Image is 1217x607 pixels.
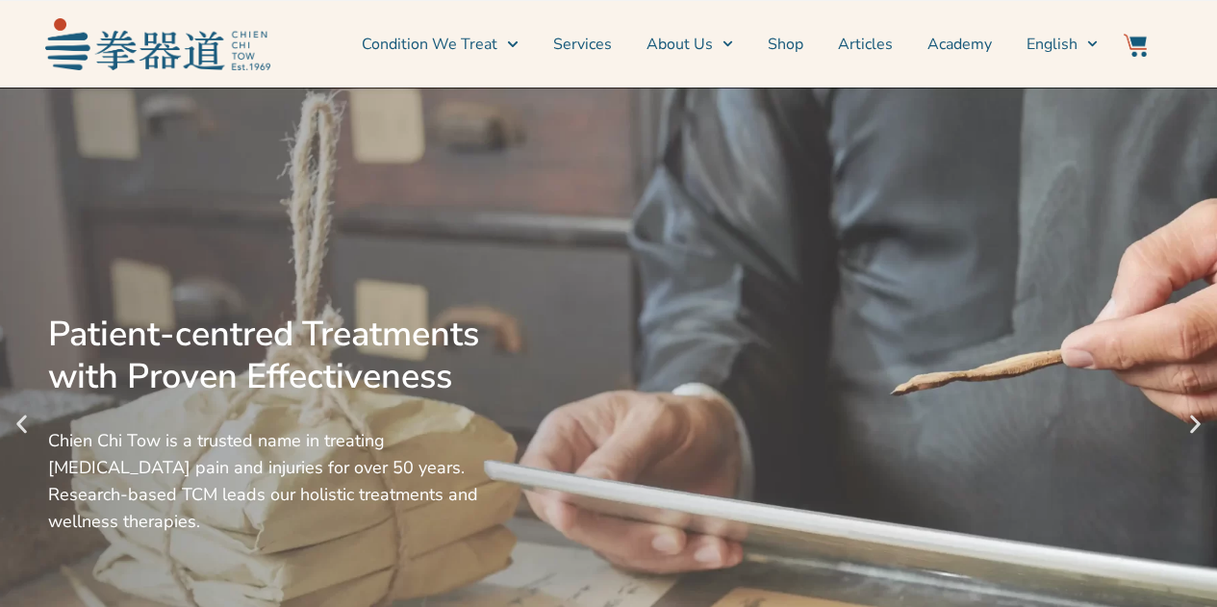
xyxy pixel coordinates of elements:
[647,20,733,68] a: About Us
[1027,20,1098,68] a: English
[838,20,893,68] a: Articles
[10,413,34,437] div: Previous slide
[362,20,518,68] a: Condition We Treat
[280,20,1098,68] nav: Menu
[553,20,612,68] a: Services
[768,20,803,68] a: Shop
[48,314,508,398] div: Patient-centred Treatments with Proven Effectiveness
[1183,413,1207,437] div: Next slide
[927,20,992,68] a: Academy
[1124,34,1147,57] img: Website Icon-03
[48,427,508,535] div: Chien Chi Tow is a trusted name in treating [MEDICAL_DATA] pain and injuries for over 50 years. R...
[1027,33,1078,56] span: English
